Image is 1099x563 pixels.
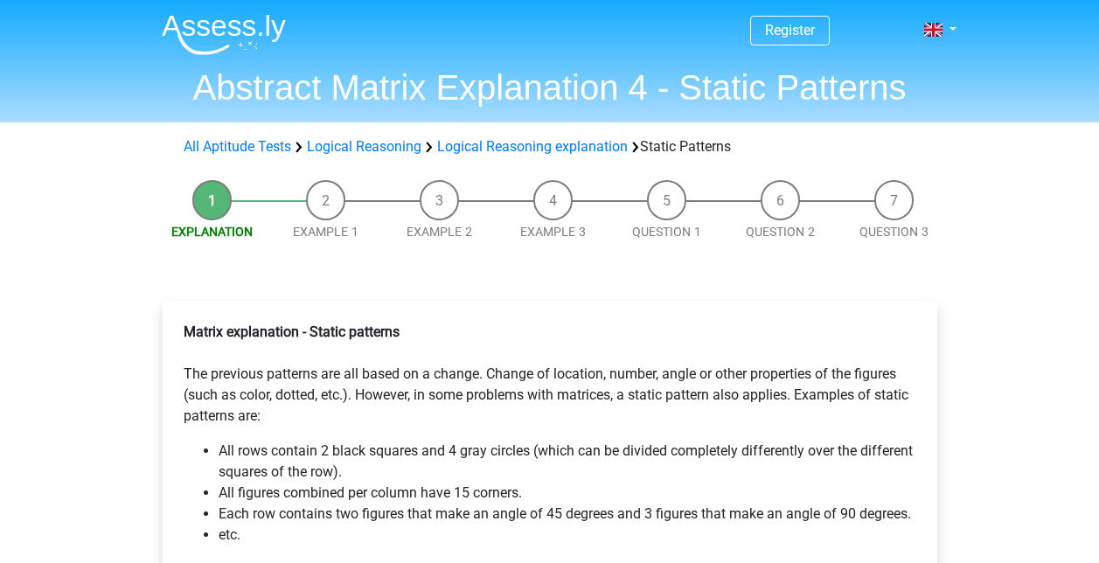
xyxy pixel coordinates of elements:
a: Question 1 [632,225,701,239]
b: Matrix explanation - Static patterns [184,323,400,340]
a: Example 1 [293,225,358,239]
a: All Aptitude Tests [184,138,291,155]
div: Static Patterns [177,136,923,157]
a: Example 2 [407,225,472,239]
li: All rows contain 2 black squares and 4 gray circles (which can be divided completely differently ... [219,441,916,483]
p: The previous patterns are all based on a change. Change of location, number, angle or other prope... [184,322,916,427]
h1: Abstract Matrix Explanation 4 - Static Patterns [148,66,952,108]
a: Question 2 [746,225,815,239]
a: Register [765,22,815,38]
a: Question 3 [859,225,929,239]
li: All figures combined per column have 15 corners. [219,483,916,504]
li: Each row contains two figures that make an angle of 45 degrees and 3 figures that make an angle o... [219,504,916,525]
img: Assessly [162,14,286,55]
a: Logical Reasoning explanation [437,138,628,155]
li: etc. [219,525,916,546]
a: Example 3 [520,225,586,239]
a: Logical Reasoning [307,138,421,155]
a: Explanation [171,225,253,239]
